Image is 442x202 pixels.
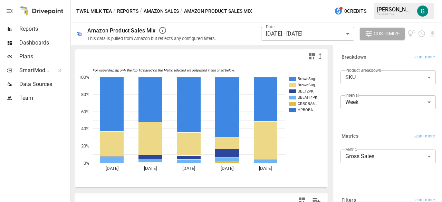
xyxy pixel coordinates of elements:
[75,63,322,187] svg: A chart.
[429,30,436,38] button: Download report
[79,75,89,80] text: 100%
[413,54,435,61] span: Learn more
[180,7,183,16] div: /
[342,54,366,61] h6: Breakdown
[221,166,233,171] text: [DATE]
[19,52,69,61] span: Plans
[81,92,89,97] text: 80%
[298,77,317,81] text: BrownSug…
[340,95,436,109] div: Week
[84,161,89,166] text: 0%
[113,7,116,16] div: /
[298,108,316,112] text: HPBOBA-…
[298,83,317,87] text: BrownSug…
[345,92,359,98] label: Interval
[19,25,69,33] span: Reports
[117,7,138,16] button: Reports
[413,133,435,140] span: Learn more
[49,65,54,74] span: ™
[144,166,157,171] text: [DATE]
[413,1,432,21] button: Gordon Hagedorn
[345,67,381,73] label: Product Breakdown
[344,7,366,16] span: 0 Credits
[19,39,69,47] span: Dashboards
[140,7,142,16] div: /
[340,150,436,163] div: Gross Sales
[81,109,89,114] text: 60%
[87,36,216,41] div: This data is pulled from Amazon but reflects any configured filters.
[19,94,69,102] span: Team
[374,29,400,38] span: Customize
[298,102,317,106] text: CRBOBA6…
[360,28,405,40] button: Customize
[377,13,413,16] div: Twrl Milk Tea
[298,89,314,94] text: UBE12PK
[418,30,426,38] button: Schedule report
[87,27,156,34] div: Amazon Product Sales Mix
[259,166,272,171] text: [DATE]
[261,27,354,41] div: [DATE] - [DATE]
[144,7,179,16] button: Amazon Sales
[106,166,118,171] text: [DATE]
[298,95,317,100] text: UBEMT4PK
[266,24,275,30] label: Date
[377,6,413,13] div: [PERSON_NAME]
[76,7,112,16] button: Twrl Milk Tea
[331,5,369,18] button: 0Credits
[81,143,89,148] text: 20%
[342,133,358,140] h6: Metrics
[93,68,235,73] text: For visual display, only the top 10 based on the Metric selected are outputted in the chart below.
[340,70,436,84] div: SKU
[19,80,69,88] span: Data Sources
[407,28,415,40] button: View documentation
[345,146,357,152] label: Metric
[19,66,50,75] span: SmartModel
[182,166,195,171] text: [DATE]
[81,126,89,131] text: 40%
[417,6,428,17] img: Gordon Hagedorn
[76,30,82,37] div: 🛍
